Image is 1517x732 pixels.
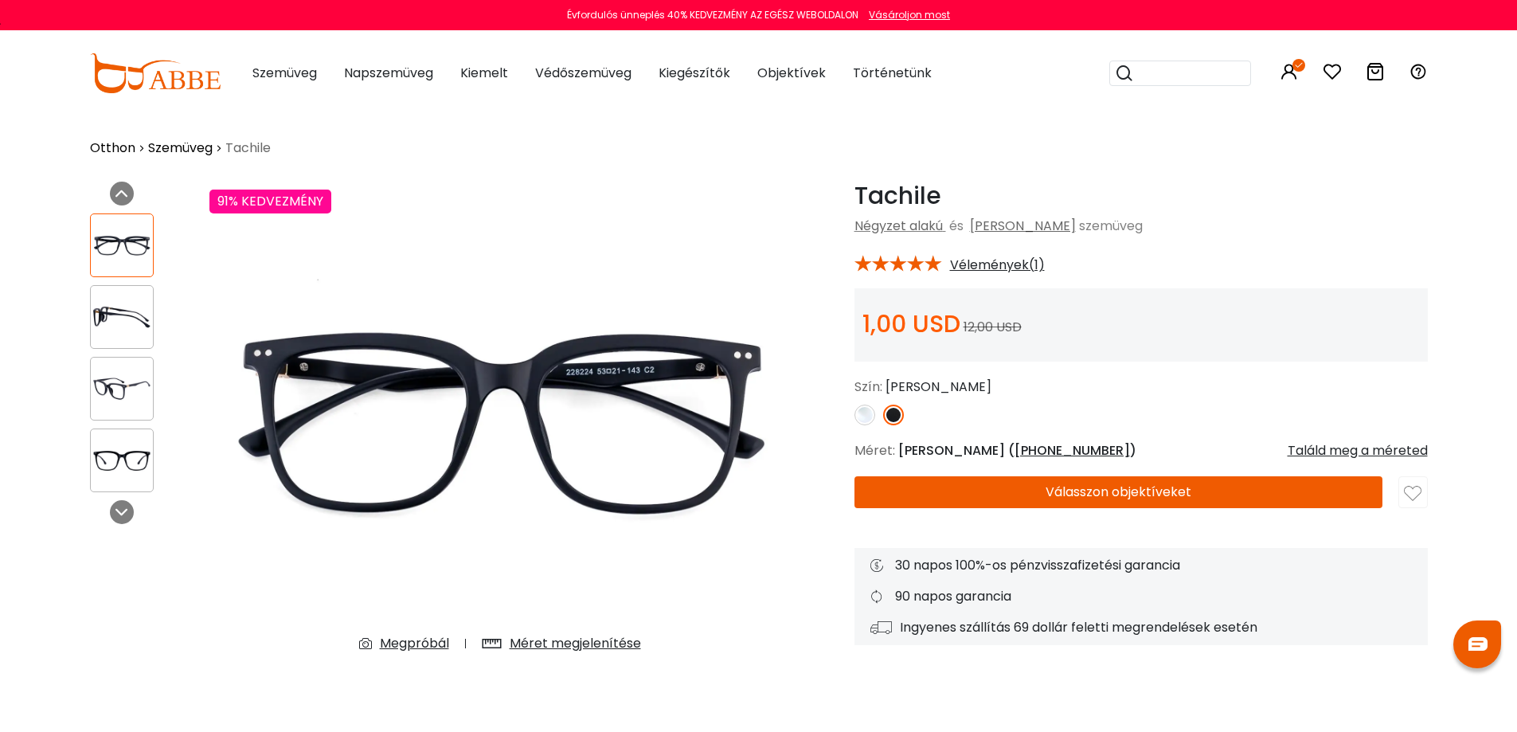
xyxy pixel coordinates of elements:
[91,302,153,333] img: Tachile matt fekete műanyag szemüveg, UniversalBridgeFit keret az ABBE Glasses-től
[895,556,1180,574] font: 30 napos 100%-os pénzvisszafizetési garancia
[949,217,964,235] font: és
[854,441,895,460] font: Méret:
[1015,441,1130,460] font: [PHONE_NUMBER]
[898,441,1015,460] font: [PERSON_NAME] (
[91,374,153,405] img: Tachile matt fekete műanyag szemüveg, UniversalBridgeFit keret az ABBE Glasses-től
[1404,485,1421,503] img: mint
[964,318,1022,336] font: 12,00 USD
[1046,483,1191,501] font: Válasszon objektíveket
[148,139,213,157] font: Szemüveg
[757,64,826,82] font: Objektívek
[869,8,950,22] font: Vásároljon most
[460,64,508,82] font: Kiemelt
[90,139,135,158] a: Otthon
[252,64,317,82] font: Szemüveg
[217,192,323,210] font: 91% KEDVEZMÉNY
[225,139,271,157] font: Tachile
[950,256,1045,274] font: Vélemények(1)
[1079,217,1143,235] font: szemüveg
[970,217,1076,235] a: [PERSON_NAME]
[90,53,221,93] img: abbeglasses.com
[886,378,991,396] font: [PERSON_NAME]
[659,64,730,82] font: Kiegészítők
[510,634,641,652] font: Méret megjelenítése
[854,217,943,235] a: Négyzet alakú
[567,8,858,22] font: Évfordulós ünneplés 40% KEDVEZMÉNY AZ EGÉSZ WEBOLDALON
[380,634,449,652] font: Megpróbál
[861,8,950,22] a: Vásároljon most
[209,182,791,666] img: Tachile matt fekete műanyag szemüveg, UniversalBridgeFit keret az ABBE Glasses-től
[853,64,932,82] font: Történetünk
[895,587,1011,605] font: 90 napos garancia
[91,445,153,476] img: Tachile matt fekete műanyag szemüveg, UniversalBridgeFit keret az ABBE Glasses-től
[148,139,213,158] a: Szemüveg
[344,64,433,82] font: Napszemüveg
[854,378,882,396] font: Szín:
[862,307,960,341] font: 1,00 USD
[854,178,941,213] font: Tachile
[1468,637,1488,651] img: csevegés
[1288,441,1428,460] font: Találd meg a méreted
[900,618,1257,636] font: Ingyenes szállítás 69 dollár feletti megrendelések esetén
[854,476,1382,508] button: Válasszon objektíveket
[90,139,135,157] font: Otthon
[535,64,631,82] font: Védőszemüveg
[91,230,153,261] img: Tachile matt fekete műanyag szemüveg, UniversalBridgeFit keret az ABBE Glasses-től
[1130,441,1136,460] font: )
